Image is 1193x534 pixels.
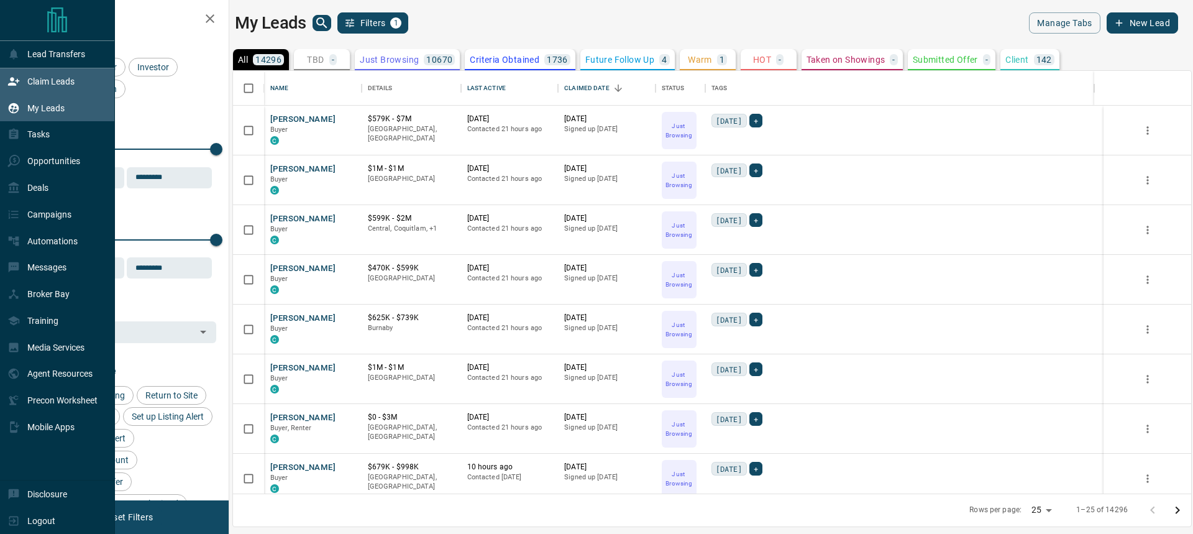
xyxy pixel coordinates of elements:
button: Open [194,323,212,341]
div: Tags [711,71,728,106]
button: Sort [610,80,627,97]
p: [GEOGRAPHIC_DATA], [GEOGRAPHIC_DATA] [368,124,455,144]
p: Just Browsing [663,469,695,488]
span: 1 [391,19,400,27]
p: Contacted 21 hours ago [467,274,552,283]
span: [DATE] [716,363,743,375]
p: $599K - $2M [368,213,455,224]
p: [GEOGRAPHIC_DATA] [368,373,455,383]
p: Signed up [DATE] [564,274,649,283]
p: 1–25 of 14296 [1076,505,1128,515]
span: + [754,114,758,127]
p: Signed up [DATE] [564,174,649,184]
p: TBD [307,55,324,64]
p: [DATE] [564,313,649,323]
p: Burnaby [368,323,455,333]
div: Claimed Date [558,71,656,106]
div: Return to Site [137,386,206,405]
span: Return to Site [141,390,202,400]
p: Just Browsing [663,320,695,339]
p: Client [1005,55,1028,64]
div: + [749,313,762,326]
p: Just Browsing [663,370,695,389]
button: [PERSON_NAME] [270,213,336,225]
p: Signed up [DATE] [564,224,649,234]
div: condos.ca [270,186,279,195]
div: Last Active [467,71,506,106]
p: [DATE] [564,213,649,224]
button: more [1138,469,1157,488]
p: Submitted Offer [913,55,978,64]
button: more [1138,121,1157,140]
div: Status [662,71,685,106]
span: Buyer, Renter [270,424,312,432]
p: 142 [1036,55,1052,64]
p: Signed up [DATE] [564,472,649,482]
p: - [332,55,334,64]
p: 1736 [547,55,568,64]
span: Buyer [270,325,288,333]
p: Warm [688,55,712,64]
button: Filters1 [337,12,409,34]
p: 10670 [426,55,452,64]
span: Buyer [270,275,288,283]
div: + [749,213,762,227]
p: All [238,55,248,64]
div: condos.ca [270,236,279,244]
p: - [779,55,781,64]
p: Contacted 21 hours ago [467,373,552,383]
div: + [749,163,762,177]
button: [PERSON_NAME] [270,412,336,424]
button: search button [313,15,331,31]
p: [DATE] [467,362,552,373]
p: Contacted 21 hours ago [467,423,552,433]
div: Details [362,71,461,106]
div: + [749,263,762,277]
div: condos.ca [270,285,279,294]
p: Signed up [DATE] [564,323,649,333]
p: Signed up [DATE] [564,423,649,433]
p: [DATE] [564,412,649,423]
p: Signed up [DATE] [564,124,649,134]
p: Criteria Obtained [470,55,539,64]
span: + [754,363,758,375]
button: more [1138,171,1157,190]
p: Contacted 21 hours ago [467,124,552,134]
button: more [1138,221,1157,239]
button: [PERSON_NAME] [270,313,336,325]
p: [DATE] [564,263,649,274]
div: condos.ca [270,435,279,443]
p: Just Browsing [663,420,695,438]
p: [DATE] [564,163,649,174]
p: $470K - $599K [368,263,455,274]
p: [GEOGRAPHIC_DATA] [368,274,455,283]
button: Manage Tabs [1029,12,1100,34]
button: [PERSON_NAME] [270,163,336,175]
button: Go to next page [1165,498,1190,523]
span: + [754,463,758,475]
div: + [749,462,762,476]
span: + [754,164,758,177]
p: HOT [753,55,771,64]
button: [PERSON_NAME] [270,462,336,474]
p: Contacted 21 hours ago [467,323,552,333]
p: $679K - $998K [368,462,455,472]
span: Investor [133,62,173,72]
span: + [754,264,758,276]
p: 14296 [255,55,281,64]
p: Vancouver [368,224,455,234]
p: - [892,55,895,64]
span: Buyer [270,225,288,233]
p: Future Follow Up [585,55,654,64]
div: condos.ca [270,335,279,344]
div: Claimed Date [564,71,610,106]
div: + [749,412,762,426]
div: Status [656,71,705,106]
p: Signed up [DATE] [564,373,649,383]
p: $0 - $3M [368,412,455,423]
div: condos.ca [270,385,279,394]
button: Reset Filters [94,507,161,528]
span: Buyer [270,374,288,382]
p: Contacted [DATE] [467,472,552,482]
p: Rows per page: [969,505,1022,515]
